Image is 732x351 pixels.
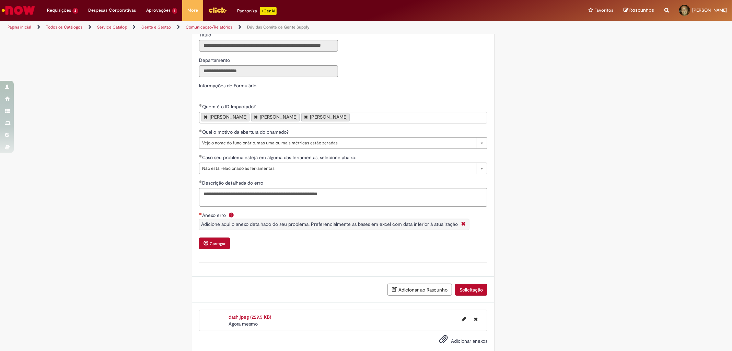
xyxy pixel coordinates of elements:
[202,103,257,110] span: Quem é o ID Impactado?
[204,114,208,119] a: Remover Henrique Santos Nascimento Da Silva de Quem é o ID Impactado?
[229,321,258,327] span: Agora mesmo
[202,129,290,135] span: Qual o motivo da abertura do chamado?
[199,31,212,38] label: Somente leitura - Título
[172,8,177,14] span: 1
[202,180,265,186] span: Descrição detalhada do erro
[97,24,127,30] a: Service Catalog
[260,7,277,15] p: +GenAi
[692,7,727,13] span: [PERSON_NAME]
[202,163,473,174] span: Não está relacionado às ferramentas
[47,7,71,14] span: Requisições
[186,24,232,30] a: Comunicação/Relatórios
[202,138,473,149] span: Vejo o nome do funcionário, mas uma ou mais métricas estão zeradas
[247,24,310,30] a: Dúvidas Comite de Gente Supply
[455,284,487,296] button: Solicitação
[237,7,277,15] div: Padroniza
[199,188,487,207] textarea: Descrição detalhada do erro
[46,24,82,30] a: Todos os Catálogos
[304,114,308,119] a: Remover Natanael Mello Dos Santos de Quem é o ID Impactado?
[229,314,271,320] a: dash.jpeg (229.5 KB)
[199,180,202,183] span: Obrigatório Preenchido
[89,7,136,14] span: Despesas Corporativas
[458,314,470,325] button: Editar nome de arquivo dash.jpeg
[229,321,258,327] time: 27/08/2025 21:02:35
[451,338,487,344] span: Adicionar anexos
[5,21,483,34] ul: Trilhas de página
[141,24,171,30] a: Gente e Gestão
[594,7,613,14] span: Favoritos
[210,241,225,246] small: Carregar
[199,212,202,215] span: Necessários
[199,65,338,77] input: Departamento
[199,83,256,89] label: Informações de Formulário
[72,8,78,14] span: 2
[8,24,31,30] a: Página inicial
[201,221,458,227] span: Adicione aqui o anexo detalhado do seu problema. Preferencialmente as bases em excel com data inf...
[199,104,202,107] span: Obrigatório Preenchido
[260,114,298,119] div: [PERSON_NAME]
[210,114,247,119] div: [PERSON_NAME]
[147,7,171,14] span: Aprovações
[208,5,227,15] img: click_logo_yellow_360x200.png
[202,212,227,218] span: Anexo erro
[199,238,230,249] button: Carregar anexo de Anexo erro Required
[199,155,202,157] span: Obrigatório Preenchido
[437,333,450,349] button: Adicionar anexos
[629,7,654,13] span: Rascunhos
[624,7,654,14] a: Rascunhos
[199,32,212,38] span: Somente leitura - Título
[199,57,231,64] label: Somente leitura - Departamento
[199,57,231,63] span: Somente leitura - Departamento
[199,40,338,52] input: Título
[310,114,348,119] div: [PERSON_NAME]
[470,314,482,325] button: Excluir dash.jpeg
[460,221,467,228] i: Fechar More information Por question_anexo_erro
[199,129,202,132] span: Obrigatório Preenchido
[202,154,358,161] span: Caso seu problema esteja em alguma das ferramentas, selecione abaixo:
[1,3,36,17] img: ServiceNow
[254,114,258,119] a: Remover Filipe Locatel Torres de Quem é o ID Impactado?
[227,212,235,218] span: Ajuda para Anexo erro
[187,7,198,14] span: More
[387,284,452,296] button: Adicionar ao Rascunho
